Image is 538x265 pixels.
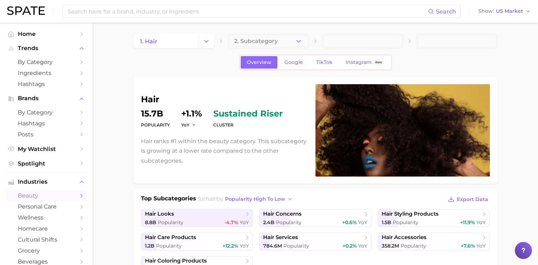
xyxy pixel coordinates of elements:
span: for by [198,195,295,202]
span: Popularity [276,219,302,226]
span: beverages [18,258,75,265]
span: YoY [358,243,367,249]
p: Hair ranks #1 within the beauty category. This subcategory is growing at a lower rate compared to... [141,136,307,166]
span: TikTok [316,59,333,65]
span: hair [205,195,216,202]
a: grocery [6,245,87,256]
span: hair coloring products [145,258,207,264]
span: hair care products [145,234,196,241]
span: beauty [18,192,75,199]
a: My Watchlist [6,144,87,155]
span: sustained riser [213,109,283,118]
span: 8.8b [145,219,156,226]
span: Beta [375,59,382,65]
span: Export Data [457,196,488,202]
a: Overview [241,56,277,69]
span: personal care [18,203,75,210]
img: SPATE [7,6,45,15]
span: 1.2b [145,243,155,249]
a: hair concerns2.4b Popularity+0.6% YoY [259,209,371,227]
button: Industries [6,177,87,187]
span: Spotlight [18,160,75,167]
a: Home [6,28,87,39]
span: hair services [263,234,298,241]
a: personal care [6,201,87,212]
a: Spotlight [6,158,87,169]
h1: hair [141,95,307,104]
a: Hashtags [6,118,87,129]
span: YoY [476,219,486,226]
span: hair concerns [263,211,302,217]
button: Trends [6,43,87,54]
button: popularity high to low [223,194,295,204]
span: Ingredients [18,70,75,76]
span: Popularity [158,219,183,226]
span: +11.9% [460,219,475,226]
span: popularity high to low [225,196,285,202]
span: Hashtags [18,81,75,87]
span: Popularity [283,243,309,249]
a: Hashtags [6,79,87,90]
span: by Category [18,109,75,116]
a: hair care products1.2b Popularity+12.2% YoY [141,233,253,250]
span: 784.6m [263,243,282,249]
span: homecare [18,225,75,232]
span: Overview [247,59,271,65]
span: Industries [18,179,75,185]
dt: Popularity [141,121,170,129]
a: hair services784.6m Popularity+0.2% YoY [259,233,371,250]
span: Popularity [401,243,426,249]
span: Instagram [346,59,372,65]
span: Home [18,31,75,37]
span: Show [478,9,494,13]
span: +12.2% [223,243,238,249]
h1: Top Subcategories [141,194,196,205]
span: Posts [18,131,75,138]
span: My Watchlist [18,146,75,152]
button: Export Data [446,194,490,204]
span: grocery [18,247,75,254]
button: YoY [181,122,197,128]
span: YoY [240,219,249,226]
button: 2. Subcategory [228,34,308,48]
button: Brands [6,93,87,104]
a: Posts [6,129,87,140]
a: TikTok [310,56,339,69]
a: homecare [6,223,87,234]
span: YoY [240,243,249,249]
span: US Market [496,9,523,13]
a: wellness [6,212,87,223]
span: cultural shifts [18,236,75,243]
span: YoY [476,243,486,249]
span: Trends [18,45,75,52]
span: 2.4b [263,219,275,226]
a: Google [278,56,309,69]
span: Brands [18,95,75,102]
span: -4.7% [224,219,238,226]
a: by Category [6,107,87,118]
span: Popularity [393,219,418,226]
a: cultural shifts [6,234,87,245]
a: InstagramBeta [340,56,390,69]
span: hair accessories [382,234,427,241]
a: hair styling products1.5b Popularity+11.9% YoY [378,209,490,227]
a: beauty [6,190,87,201]
span: +7.6% [461,243,475,249]
span: YoY [358,219,367,226]
span: 1. hair [140,38,157,45]
span: 358.2m [382,243,399,249]
a: hair accessories358.2m Popularity+7.6% YoY [378,233,490,250]
a: Ingredients [6,67,87,79]
span: wellness [18,214,75,221]
dd: +1.1% [181,109,202,118]
button: Change Category [199,34,214,48]
span: YoY [181,122,189,128]
a: hair looks8.8b Popularity-4.7% YoY [141,209,253,227]
input: Search here for a brand, industry, or ingredient [67,5,428,17]
span: 1.5b [382,219,391,226]
span: Google [284,59,303,65]
span: +0.6% [342,219,357,226]
span: hair styling products [382,211,439,217]
span: by Category [18,59,75,65]
button: ShowUS Market [476,7,533,16]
